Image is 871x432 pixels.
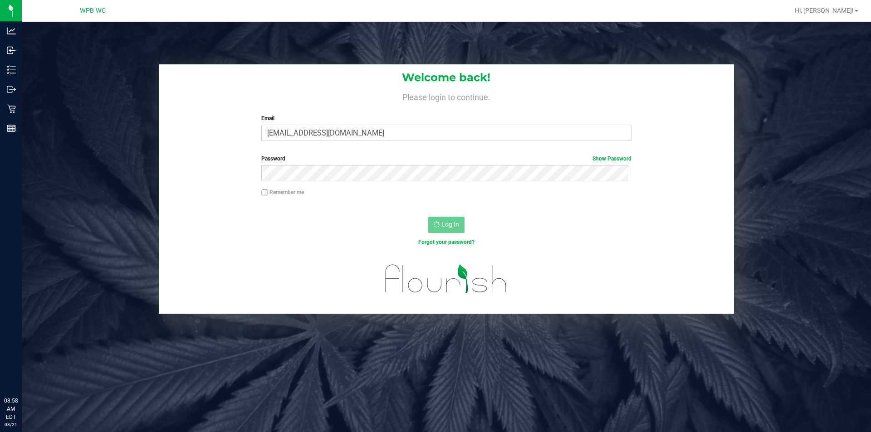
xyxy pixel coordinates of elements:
inline-svg: Reports [7,124,16,133]
a: Forgot your password? [418,239,475,245]
p: 08:58 AM EDT [4,397,18,421]
h4: Please login to continue. [159,91,734,102]
span: Hi, [PERSON_NAME]! [795,7,854,14]
a: Show Password [592,155,631,162]
h1: Welcome back! [159,72,734,83]
span: WPB WC [80,7,106,15]
span: Log In [441,221,459,228]
inline-svg: Retail [7,104,16,113]
inline-svg: Outbound [7,85,16,94]
input: Remember me [261,189,268,196]
inline-svg: Inventory [7,65,16,74]
button: Log In [428,217,465,233]
inline-svg: Inbound [7,46,16,55]
label: Email [261,114,631,122]
span: Password [261,155,285,162]
img: flourish_logo.svg [374,256,518,302]
p: 08/21 [4,421,18,428]
inline-svg: Analytics [7,26,16,35]
label: Remember me [261,188,304,196]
